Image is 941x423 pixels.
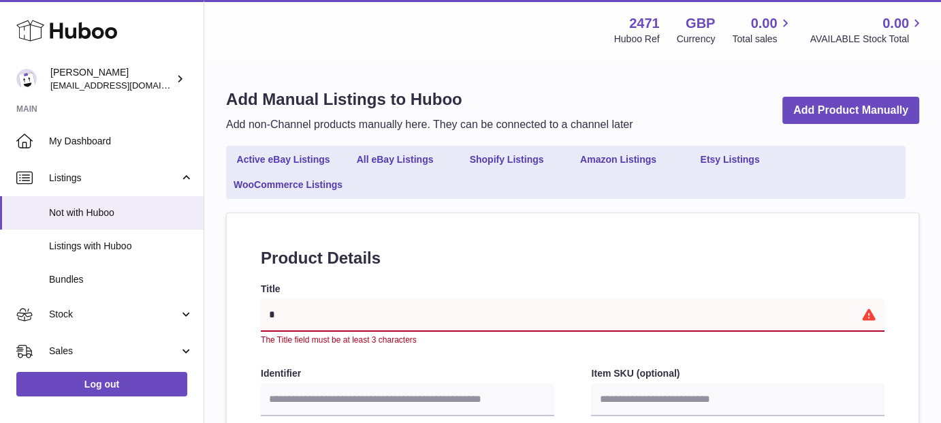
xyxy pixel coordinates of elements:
[810,14,925,46] a: 0.00 AVAILABLE Stock Total
[751,14,778,33] span: 0.00
[16,69,37,89] img: internalAdmin-2471@internal.huboo.com
[564,148,673,171] a: Amazon Listings
[49,206,193,219] span: Not with Huboo
[614,33,660,46] div: Huboo Ref
[591,367,884,380] label: Item SKU (optional)
[226,89,633,110] h1: Add Manual Listings to Huboo
[16,372,187,396] a: Log out
[261,283,884,296] label: Title
[882,14,909,33] span: 0.00
[261,334,884,345] div: The Title field must be at least 3 characters
[452,148,561,171] a: Shopify Listings
[732,33,793,46] span: Total sales
[49,345,179,358] span: Sales
[226,117,633,132] p: Add non-Channel products manually here. They can be connected to a channel later
[261,247,884,269] h2: Product Details
[49,240,193,253] span: Listings with Huboo
[229,148,338,171] a: Active eBay Listings
[810,33,925,46] span: AVAILABLE Stock Total
[50,80,200,91] span: [EMAIL_ADDRESS][DOMAIN_NAME]
[50,66,173,92] div: [PERSON_NAME]
[732,14,793,46] a: 0.00 Total sales
[49,273,193,286] span: Bundles
[782,97,919,125] a: Add Product Manually
[49,308,179,321] span: Stock
[675,148,784,171] a: Etsy Listings
[340,148,449,171] a: All eBay Listings
[49,172,179,185] span: Listings
[229,174,347,196] a: WooCommerce Listings
[686,14,715,33] strong: GBP
[49,135,193,148] span: My Dashboard
[261,367,554,380] label: Identifier
[629,14,660,33] strong: 2471
[677,33,716,46] div: Currency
